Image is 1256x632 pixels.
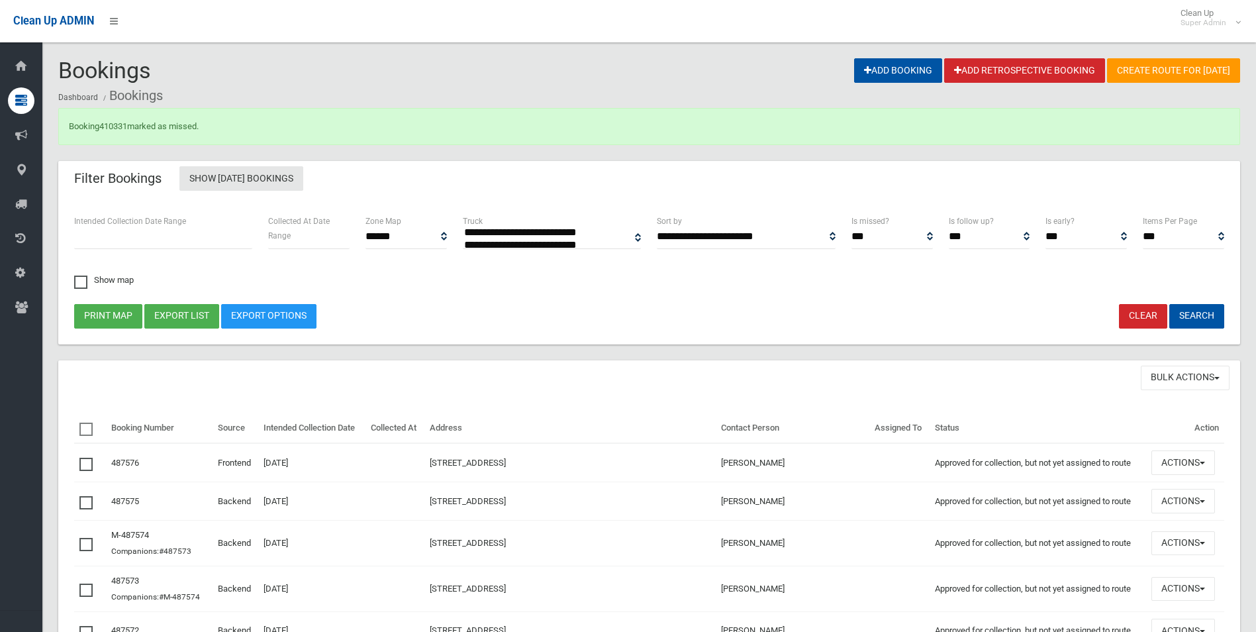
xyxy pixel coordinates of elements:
[213,482,258,521] td: Backend
[159,592,200,602] a: #M-487574
[111,547,193,556] small: Companions:
[13,15,94,27] span: Clean Up ADMIN
[716,566,869,612] td: [PERSON_NAME]
[111,530,149,540] a: M-487574
[213,566,258,612] td: Backend
[111,592,202,602] small: Companions:
[930,413,1146,444] th: Status
[1141,366,1230,390] button: Bulk Actions
[930,566,1146,612] td: Approved for collection, but not yet assigned to route
[58,57,151,83] span: Bookings
[1146,413,1224,444] th: Action
[1169,304,1224,329] button: Search
[1151,531,1215,556] button: Actions
[716,413,869,444] th: Contact Person
[930,521,1146,566] td: Approved for collection, but not yet assigned to route
[1107,58,1240,83] a: Create route for [DATE]
[100,83,163,108] li: Bookings
[930,443,1146,482] td: Approved for collection, but not yet assigned to route
[854,58,942,83] a: Add Booking
[258,413,365,444] th: Intended Collection Date
[258,566,365,612] td: [DATE]
[258,521,365,566] td: [DATE]
[258,443,365,482] td: [DATE]
[430,496,506,506] a: [STREET_ADDRESS]
[365,413,424,444] th: Collected At
[74,276,134,284] span: Show map
[58,93,98,102] a: Dashboard
[221,304,316,329] a: Export Options
[930,482,1146,521] td: Approved for collection, but not yet assigned to route
[179,166,303,191] a: Show [DATE] Bookings
[463,214,483,229] label: Truck
[58,166,177,191] header: Filter Bookings
[106,413,213,444] th: Booking Number
[869,413,930,444] th: Assigned To
[1151,577,1215,602] button: Actions
[1174,8,1239,28] span: Clean Up
[111,496,139,506] a: 487575
[258,482,365,521] td: [DATE]
[74,304,142,329] button: Print map
[99,121,127,131] a: 410331
[213,413,258,444] th: Source
[430,538,506,548] a: [STREET_ADDRESS]
[430,584,506,594] a: [STREET_ADDRESS]
[213,521,258,566] td: Backend
[111,458,139,468] a: 487576
[213,443,258,482] td: Frontend
[716,482,869,521] td: [PERSON_NAME]
[716,521,869,566] td: [PERSON_NAME]
[716,443,869,482] td: [PERSON_NAME]
[159,547,191,556] a: #487573
[1119,304,1167,329] a: Clear
[1151,450,1215,475] button: Actions
[430,458,506,468] a: [STREET_ADDRESS]
[1181,18,1226,28] small: Super Admin
[58,108,1240,145] div: Booking marked as missed.
[944,58,1105,83] a: Add Retrospective Booking
[111,576,139,586] a: 487573
[1151,489,1215,513] button: Actions
[424,413,716,444] th: Address
[144,304,219,329] button: Export list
